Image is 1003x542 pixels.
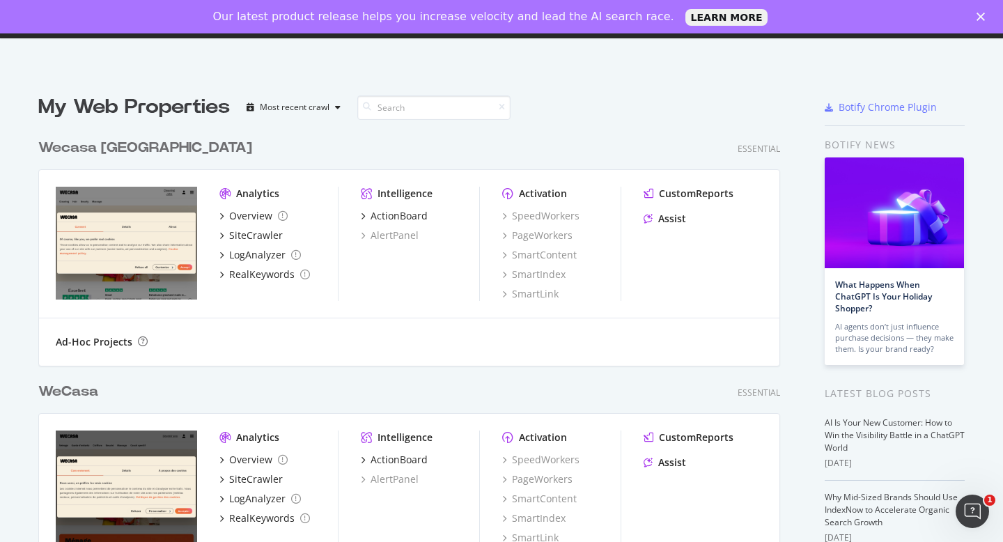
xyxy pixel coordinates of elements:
[644,431,733,444] a: CustomReports
[219,511,310,525] a: RealKeywords
[236,187,279,201] div: Analytics
[839,100,937,114] div: Botify Chrome Plugin
[236,431,279,444] div: Analytics
[371,209,428,223] div: ActionBoard
[260,103,329,111] div: Most recent crawl
[658,212,686,226] div: Assist
[825,491,958,528] a: Why Mid-Sized Brands Should Use IndexNow to Accelerate Organic Search Growth
[38,93,230,121] div: My Web Properties
[659,431,733,444] div: CustomReports
[219,268,310,281] a: RealKeywords
[361,229,419,242] a: AlertPanel
[219,492,301,506] a: LogAnalyzer
[644,187,733,201] a: CustomReports
[738,387,780,398] div: Essential
[38,382,98,402] div: WeCasa
[644,212,686,226] a: Assist
[229,248,286,262] div: LogAnalyzer
[835,321,954,355] div: AI agents don’t just influence purchase decisions — they make them. Is your brand ready?
[984,495,995,506] span: 1
[371,453,428,467] div: ActionBoard
[56,335,132,349] div: Ad-Hoc Projects
[659,187,733,201] div: CustomReports
[229,209,272,223] div: Overview
[502,248,577,262] a: SmartContent
[977,13,990,21] div: Fermer
[835,279,932,314] a: What Happens When ChatGPT Is Your Holiday Shopper?
[502,268,566,281] a: SmartIndex
[502,453,580,467] a: SpeedWorkers
[825,157,964,268] img: What Happens When ChatGPT Is Your Holiday Shopper?
[56,187,197,300] img: mag.staging.wecasa.co.uk
[361,472,419,486] a: AlertPanel
[519,431,567,444] div: Activation
[825,100,937,114] a: Botify Chrome Plugin
[219,248,301,262] a: LogAnalyzer
[378,187,433,201] div: Intelligence
[502,472,573,486] a: PageWorkers
[644,456,686,470] a: Assist
[229,453,272,467] div: Overview
[229,472,283,486] div: SiteCrawler
[502,492,577,506] a: SmartContent
[502,209,580,223] a: SpeedWorkers
[825,137,965,153] div: Botify news
[229,492,286,506] div: LogAnalyzer
[219,229,283,242] a: SiteCrawler
[241,96,346,118] button: Most recent crawl
[229,229,283,242] div: SiteCrawler
[502,511,566,525] a: SmartIndex
[825,386,965,401] div: Latest Blog Posts
[658,456,686,470] div: Assist
[38,138,252,158] div: Wecasa [GEOGRAPHIC_DATA]
[219,453,288,467] a: Overview
[219,209,288,223] a: Overview
[357,95,511,120] input: Search
[378,431,433,444] div: Intelligence
[229,511,295,525] div: RealKeywords
[38,382,104,402] a: WeCasa
[361,453,428,467] a: ActionBoard
[229,268,295,281] div: RealKeywords
[361,209,428,223] a: ActionBoard
[825,417,965,454] a: AI Is Your New Customer: How to Win the Visibility Battle in a ChatGPT World
[825,457,965,470] div: [DATE]
[502,229,573,242] a: PageWorkers
[519,187,567,201] div: Activation
[685,9,768,26] a: LEARN MORE
[213,10,674,24] div: Our latest product release helps you increase velocity and lead the AI search race.
[38,138,258,158] a: Wecasa [GEOGRAPHIC_DATA]
[738,143,780,155] div: Essential
[502,287,559,301] a: SmartLink
[956,495,989,528] iframe: Intercom live chat
[219,472,283,486] a: SiteCrawler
